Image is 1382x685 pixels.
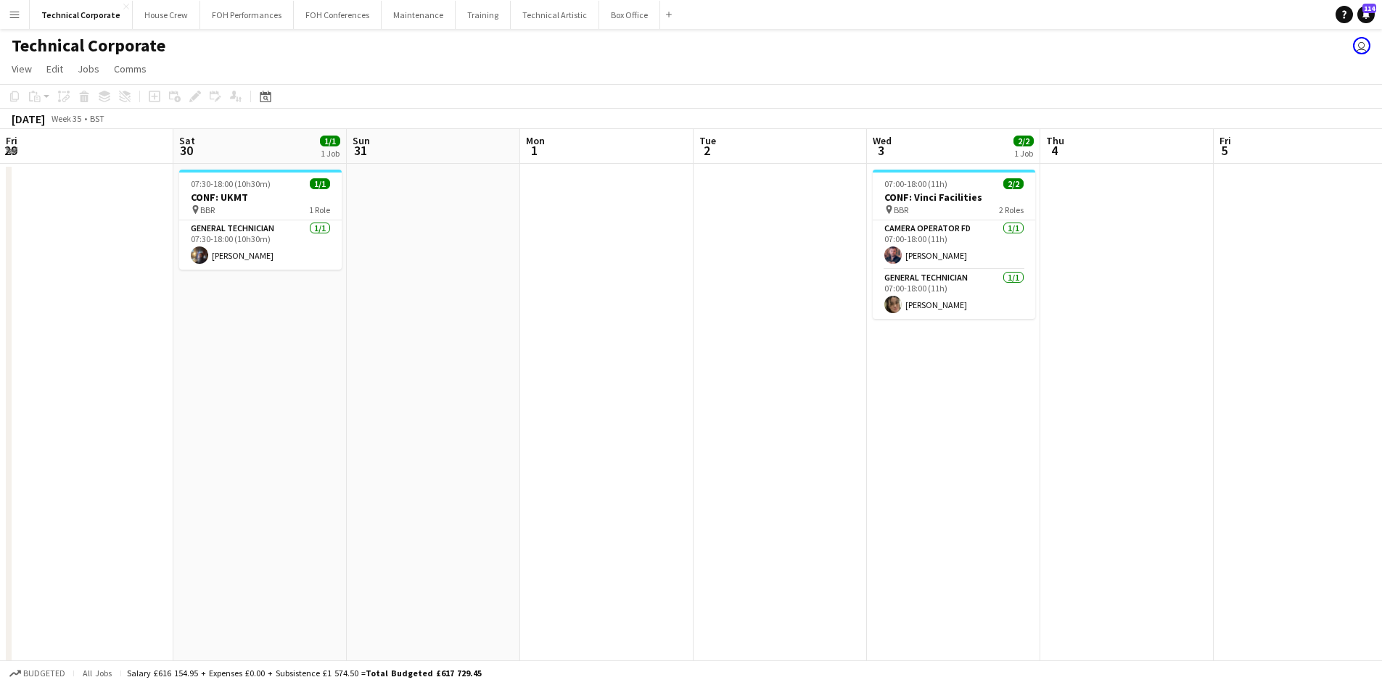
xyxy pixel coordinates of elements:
[1014,148,1033,159] div: 1 Job
[353,134,370,147] span: Sun
[191,178,271,189] span: 07:30-18:00 (10h30m)
[179,170,342,270] app-job-card: 07:30-18:00 (10h30m)1/1CONF: UKMT BBR1 RoleGeneral Technician1/107:30-18:00 (10h30m)[PERSON_NAME]
[1357,6,1375,23] a: 114
[697,142,716,159] span: 2
[873,134,892,147] span: Wed
[80,668,115,678] span: All jobs
[48,113,84,124] span: Week 35
[599,1,660,29] button: Box Office
[699,134,716,147] span: Tue
[871,142,892,159] span: 3
[320,136,340,146] span: 1/1
[41,59,69,78] a: Edit
[46,62,63,75] span: Edit
[12,112,45,126] div: [DATE]
[1217,142,1231,159] span: 5
[350,142,370,159] span: 31
[78,62,99,75] span: Jobs
[90,113,104,124] div: BST
[1353,37,1370,54] app-user-avatar: Abby Hubbard
[873,270,1035,319] app-card-role: General Technician1/107:00-18:00 (11h)[PERSON_NAME]
[1219,134,1231,147] span: Fri
[7,665,67,681] button: Budgeted
[1044,142,1064,159] span: 4
[873,191,1035,204] h3: CONF: Vinci Facilities
[127,668,482,678] div: Salary £616 154.95 + Expenses £0.00 + Subsistence £1 574.50 =
[12,62,32,75] span: View
[382,1,456,29] button: Maintenance
[200,204,215,215] span: BBR
[526,134,545,147] span: Mon
[1003,178,1024,189] span: 2/2
[873,170,1035,319] app-job-card: 07:00-18:00 (11h)2/2CONF: Vinci Facilities BBR2 RolesCamera Operator FD1/107:00-18:00 (11h)[PERSO...
[310,178,330,189] span: 1/1
[524,142,545,159] span: 1
[1362,4,1376,13] span: 114
[6,59,38,78] a: View
[179,191,342,204] h3: CONF: UKMT
[294,1,382,29] button: FOH Conferences
[108,59,152,78] a: Comms
[72,59,105,78] a: Jobs
[23,668,65,678] span: Budgeted
[1046,134,1064,147] span: Thu
[4,142,17,159] span: 29
[321,148,340,159] div: 1 Job
[999,204,1024,215] span: 2 Roles
[873,220,1035,270] app-card-role: Camera Operator FD1/107:00-18:00 (11h)[PERSON_NAME]
[179,220,342,270] app-card-role: General Technician1/107:30-18:00 (10h30m)[PERSON_NAME]
[200,1,294,29] button: FOH Performances
[133,1,200,29] button: House Crew
[1013,136,1034,146] span: 2/2
[6,134,17,147] span: Fri
[179,134,195,147] span: Sat
[894,204,908,215] span: BBR
[456,1,511,29] button: Training
[114,62,147,75] span: Comms
[177,142,195,159] span: 30
[884,178,947,189] span: 07:00-18:00 (11h)
[366,668,482,678] span: Total Budgeted £617 729.45
[30,1,133,29] button: Technical Corporate
[309,204,330,215] span: 1 Role
[511,1,599,29] button: Technical Artistic
[12,35,165,57] h1: Technical Corporate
